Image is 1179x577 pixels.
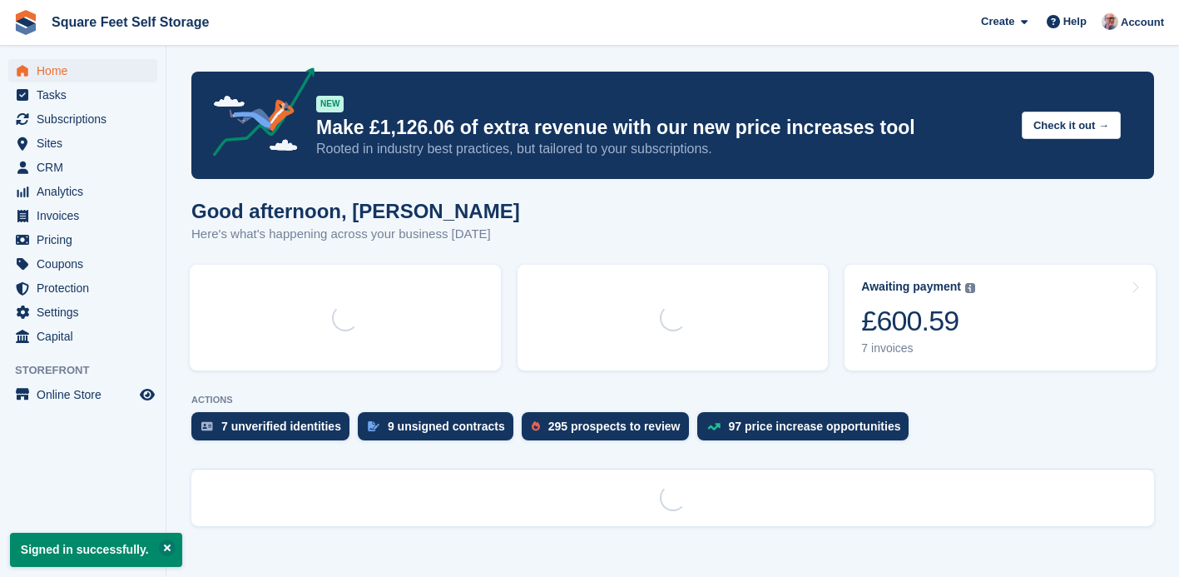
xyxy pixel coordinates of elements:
[8,228,157,251] a: menu
[37,252,136,276] span: Coupons
[37,325,136,348] span: Capital
[316,96,344,112] div: NEW
[191,395,1154,405] p: ACTIONS
[388,420,505,433] div: 9 unsigned contracts
[8,383,157,406] a: menu
[368,421,379,431] img: contract_signature_icon-13c848040528278c33f63329250d36e43548de30e8caae1d1a13099fd9432cc5.svg
[37,132,136,155] span: Sites
[37,156,136,179] span: CRM
[729,420,901,433] div: 97 price increase opportunities
[15,362,166,379] span: Storefront
[697,412,918,449] a: 97 price increase opportunities
[137,385,157,405] a: Preview store
[8,132,157,155] a: menu
[8,156,157,179] a: menu
[8,204,157,227] a: menu
[8,252,157,276] a: menu
[37,59,136,82] span: Home
[191,412,358,449] a: 7 unverified identities
[37,228,136,251] span: Pricing
[1022,112,1121,139] button: Check it out →
[37,301,136,324] span: Settings
[316,116,1008,140] p: Make £1,126.06 of extra revenue with our new price increases tool
[358,412,522,449] a: 9 unsigned contracts
[316,140,1008,158] p: Rooted in industry best practices, but tailored to your subscriptions.
[532,421,540,431] img: prospect-51fa495bee0391a8d652442698ab0144808aea92771e9ea1ae160a38d050c398.svg
[37,180,136,203] span: Analytics
[1102,13,1118,30] img: David Greer
[8,83,157,107] a: menu
[37,383,136,406] span: Online Store
[37,107,136,131] span: Subscriptions
[548,420,681,433] div: 295 prospects to review
[37,276,136,300] span: Protection
[37,204,136,227] span: Invoices
[201,421,213,431] img: verify_identity-adf6edd0f0f0b5bbfe63781bf79b02c33cf7c696d77639b501bdc392416b5a36.svg
[199,67,315,162] img: price-adjustments-announcement-icon-8257ccfd72463d97f412b2fc003d46551f7dbcb40ab6d574587a9cd5c0d94...
[8,180,157,203] a: menu
[13,10,38,35] img: stora-icon-8386f47178a22dfd0bd8f6a31ec36ba5ce8667c1dd55bd0f319d3a0aa187defe.svg
[707,423,721,430] img: price_increase_opportunities-93ffe204e8149a01c8c9dc8f82e8f89637d9d84a8eef4429ea346261dce0b2c0.svg
[8,59,157,82] a: menu
[861,341,975,356] div: 7 invoices
[191,200,520,222] h1: Good afternoon, [PERSON_NAME]
[10,533,182,567] p: Signed in successfully.
[861,304,975,338] div: £600.59
[221,420,341,433] div: 7 unverified identities
[8,301,157,324] a: menu
[8,276,157,300] a: menu
[965,283,975,293] img: icon-info-grey-7440780725fd019a000dd9b08b2336e03edf1995a4989e88bcd33f0948082b44.svg
[8,107,157,131] a: menu
[8,325,157,348] a: menu
[1121,14,1164,31] span: Account
[845,265,1156,371] a: Awaiting payment £600.59 7 invoices
[981,13,1014,30] span: Create
[191,225,520,244] p: Here's what's happening across your business [DATE]
[37,83,136,107] span: Tasks
[861,280,961,294] div: Awaiting payment
[45,8,215,36] a: Square Feet Self Storage
[522,412,697,449] a: 295 prospects to review
[1063,13,1087,30] span: Help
